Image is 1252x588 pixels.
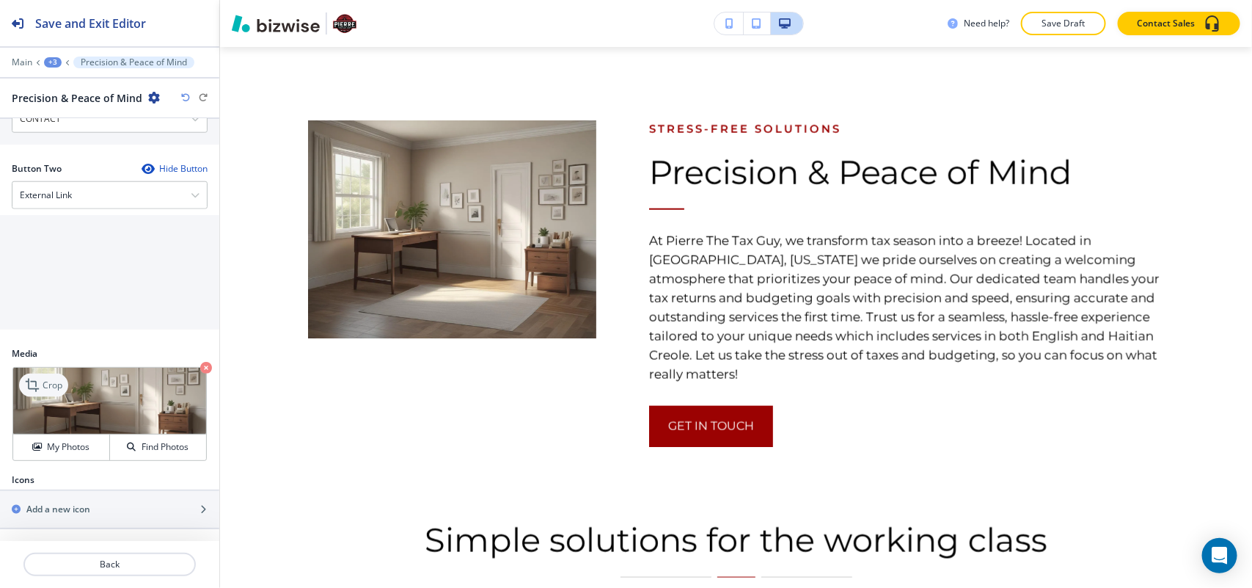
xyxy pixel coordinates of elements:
[12,90,142,106] h2: Precision & Peace of Mind
[12,57,32,68] button: Main
[73,57,194,68] button: Precision & Peace of Mind
[649,406,773,447] button: get in touch
[12,366,208,462] div: CropMy PhotosFind Photos
[12,106,191,131] input: Manual Input
[1202,538,1237,573] div: Open Intercom Messenger
[47,440,89,454] h4: My Photos
[35,15,146,32] h2: Save and Exit Editor
[649,231,1164,384] p: At Pierre The Tax Guy, we transform tax season into a breeze! Located in [GEOGRAPHIC_DATA], [US_S...
[649,120,1164,138] p: Stress-Free Solutions
[110,435,206,460] button: Find Photos
[308,120,596,338] img: f209a9905541ac62fa1a1cdb50b84b64.webp
[12,473,34,487] h2: Icons
[649,153,1164,192] p: Precision & Peace of Mind
[1118,12,1240,35] button: Contact Sales
[81,57,187,68] p: Precision & Peace of Mind
[44,57,62,68] button: +3
[20,189,72,202] h4: External Link
[19,374,68,397] div: Crop
[13,435,110,460] button: My Photos
[1137,17,1195,30] p: Contact Sales
[142,440,188,454] h4: Find Photos
[668,418,754,435] span: get in touch
[12,347,208,360] h2: Media
[420,520,1053,559] h3: Simple solutions for the working class
[25,558,194,571] p: Back
[232,15,320,32] img: Bizwise Logo
[43,379,62,392] p: Crop
[1021,12,1106,35] button: Save Draft
[12,162,62,175] h2: Button Two
[1040,17,1087,30] p: Save Draft
[964,17,1009,30] h3: Need help?
[333,12,356,35] img: Your Logo
[23,553,196,576] button: Back
[26,503,90,516] h2: Add a new icon
[142,163,208,175] button: Hide Button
